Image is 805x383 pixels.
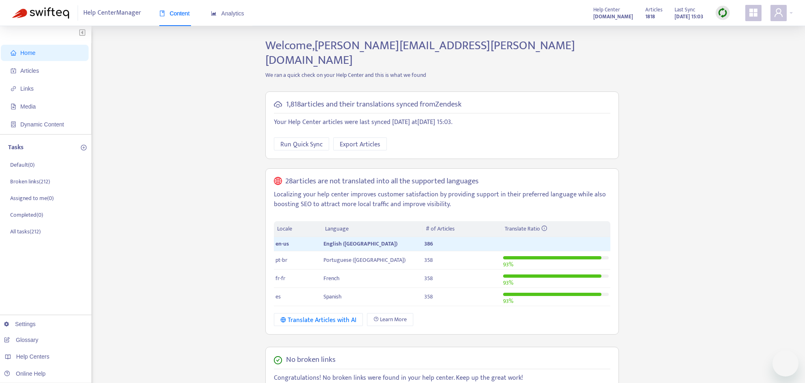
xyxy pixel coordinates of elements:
span: English ([GEOGRAPHIC_DATA]) [323,239,397,248]
th: Language [322,221,423,237]
span: Help Center Manager [83,5,141,21]
span: appstore [749,8,758,17]
div: Translate Ratio [505,224,607,233]
p: We ran a quick check on your Help Center and this is what we found [259,71,625,79]
span: pt-br [276,255,287,265]
span: Run Quick Sync [280,139,323,150]
h5: 1,818 articles and their translations synced from Zendesk [286,100,462,109]
span: en-us [276,239,289,248]
span: 358 [424,292,433,301]
h5: 28 articles are not translated into all the supported languages [285,177,479,186]
a: Learn More [367,313,413,326]
span: global [274,177,282,186]
span: French [323,274,340,283]
p: All tasks ( 212 ) [10,227,41,236]
span: 93 % [503,296,513,306]
span: 93 % [503,260,513,269]
span: book [159,11,165,16]
strong: [DATE] 15:03 [675,12,703,21]
span: Articles [645,5,662,14]
span: 386 [424,239,433,248]
span: file-image [11,104,16,109]
p: Assigned to me ( 0 ) [10,194,54,202]
span: Content [159,10,190,17]
p: Your Help Center articles were last synced [DATE] at [DATE] 15:03 . [274,118,610,127]
button: Translate Articles with AI [274,313,363,326]
span: Help Centers [16,353,50,360]
p: Broken links ( 212 ) [10,177,50,186]
div: Translate Articles with AI [280,315,356,325]
p: Completed ( 0 ) [10,211,43,219]
span: Media [20,103,36,110]
span: 358 [424,274,433,283]
span: Help Center [593,5,620,14]
iframe: Button to launch messaging window [772,350,798,376]
span: Welcome, [PERSON_NAME][EMAIL_ADDRESS][PERSON_NAME][DOMAIN_NAME] [265,35,575,70]
span: plus-circle [81,145,87,150]
p: Default ( 0 ) [10,161,35,169]
span: home [11,50,16,56]
button: Export Articles [333,137,387,150]
strong: 1818 [645,12,655,21]
span: Home [20,50,35,56]
button: Run Quick Sync [274,137,329,150]
span: check-circle [274,356,282,364]
span: 358 [424,255,433,265]
span: Portuguese ([GEOGRAPHIC_DATA]) [323,255,406,265]
span: Analytics [211,10,244,17]
span: Export Articles [340,139,380,150]
span: fr-fr [276,274,285,283]
span: Last Sync [675,5,695,14]
span: Learn More [380,315,407,324]
th: # of Articles [423,221,501,237]
span: 93 % [503,278,513,287]
span: Spanish [323,292,342,301]
a: Glossary [4,337,38,343]
a: Online Help [4,370,46,377]
span: link [11,86,16,91]
p: Localizing your help center improves customer satisfaction by providing support in their preferre... [274,190,610,209]
a: Settings [4,321,36,327]
span: Articles [20,67,39,74]
p: Congratulations! No broken links were found in your help center. Keep up the great work! [274,373,610,383]
p: Tasks [8,143,24,152]
span: area-chart [211,11,217,16]
th: Locale [274,221,322,237]
img: sync.dc5367851b00ba804db3.png [718,8,728,18]
h5: No broken links [286,355,336,365]
span: es [276,292,281,301]
span: Dynamic Content [20,121,64,128]
a: [DOMAIN_NAME] [593,12,633,21]
span: cloud-sync [274,100,282,109]
img: Swifteq [12,7,69,19]
span: Links [20,85,34,92]
span: account-book [11,68,16,74]
span: container [11,122,16,127]
span: user [774,8,783,17]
